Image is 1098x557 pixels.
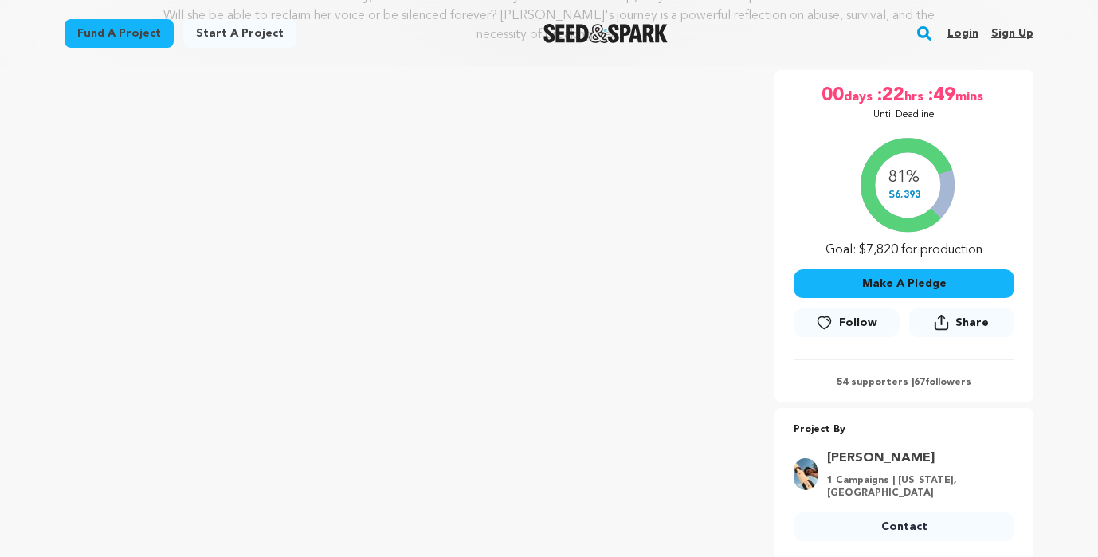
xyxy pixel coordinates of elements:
[794,512,1014,541] a: Contact
[947,21,978,46] a: Login
[822,83,844,108] span: 00
[794,421,1014,439] p: Project By
[827,474,1005,500] p: 1 Campaigns | [US_STATE], [GEOGRAPHIC_DATA]
[876,83,904,108] span: :22
[844,83,876,108] span: days
[543,24,669,43] a: Seed&Spark Homepage
[904,83,927,108] span: hrs
[543,24,669,43] img: Seed&Spark Logo Dark Mode
[873,108,935,121] p: Until Deadline
[955,83,986,108] span: mins
[991,21,1033,46] a: Sign up
[794,376,1014,389] p: 54 supporters | followers
[909,308,1014,343] span: Share
[909,308,1014,337] button: Share
[794,308,899,337] a: Follow
[794,269,1014,298] button: Make A Pledge
[183,19,296,48] a: Start a project
[955,315,989,331] span: Share
[794,458,818,490] img: picture.jpeg
[65,19,174,48] a: Fund a project
[827,449,1005,468] a: Goto Casey Regan profile
[914,378,925,387] span: 67
[927,83,955,108] span: :49
[839,315,877,331] span: Follow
